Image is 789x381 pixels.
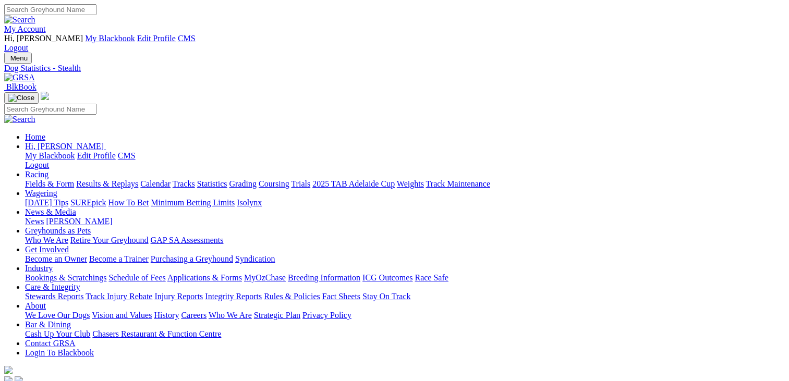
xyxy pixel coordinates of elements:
[397,179,424,188] a: Weights
[25,292,785,301] div: Care & Integrity
[4,82,37,91] a: BlkBook
[25,254,87,263] a: Become an Owner
[108,198,149,207] a: How To Bet
[167,273,242,282] a: Applications & Forms
[25,217,44,226] a: News
[25,236,785,245] div: Greyhounds as Pets
[4,64,785,73] a: Dog Statistics - Stealth
[25,151,785,170] div: Hi, [PERSON_NAME]
[4,104,96,115] input: Search
[25,189,57,198] a: Wagering
[151,254,233,263] a: Purchasing a Greyhound
[25,348,94,357] a: Login To Blackbook
[4,366,13,374] img: logo-grsa-white.png
[25,170,48,179] a: Racing
[362,273,412,282] a: ICG Outcomes
[25,132,45,141] a: Home
[25,329,90,338] a: Cash Up Your Club
[151,236,224,244] a: GAP SA Assessments
[25,207,76,216] a: News & Media
[10,54,28,62] span: Menu
[25,142,104,151] span: Hi, [PERSON_NAME]
[25,273,106,282] a: Bookings & Scratchings
[25,282,80,291] a: Care & Integrity
[235,254,275,263] a: Syndication
[25,292,83,301] a: Stewards Reports
[244,273,286,282] a: MyOzChase
[25,329,785,339] div: Bar & Dining
[178,34,196,43] a: CMS
[86,292,152,301] a: Track Injury Rebate
[25,161,49,169] a: Logout
[25,217,785,226] div: News & Media
[25,311,785,320] div: About
[254,311,300,319] a: Strategic Plan
[25,179,74,188] a: Fields & Form
[229,179,257,188] a: Grading
[41,92,49,100] img: logo-grsa-white.png
[4,34,83,43] span: Hi, [PERSON_NAME]
[25,254,785,264] div: Get Involved
[154,292,203,301] a: Injury Reports
[259,179,289,188] a: Coursing
[181,311,207,319] a: Careers
[4,92,39,104] button: Toggle navigation
[108,273,165,282] a: Schedule of Fees
[197,179,227,188] a: Statistics
[25,236,68,244] a: Who We Are
[426,179,490,188] a: Track Maintenance
[25,301,46,310] a: About
[362,292,410,301] a: Stay On Track
[154,311,179,319] a: History
[322,292,360,301] a: Fact Sheets
[4,4,96,15] input: Search
[25,198,785,207] div: Wagering
[6,82,37,91] span: BlkBook
[302,311,351,319] a: Privacy Policy
[92,311,152,319] a: Vision and Values
[25,179,785,189] div: Racing
[70,198,106,207] a: SUREpick
[137,34,176,43] a: Edit Profile
[4,73,35,82] img: GRSA
[25,273,785,282] div: Industry
[89,254,149,263] a: Become a Trainer
[4,43,28,52] a: Logout
[46,217,112,226] a: [PERSON_NAME]
[237,198,262,207] a: Isolynx
[25,311,90,319] a: We Love Our Dogs
[415,273,448,282] a: Race Safe
[25,226,91,235] a: Greyhounds as Pets
[92,329,221,338] a: Chasers Restaurant & Function Centre
[151,198,235,207] a: Minimum Betting Limits
[140,179,171,188] a: Calendar
[4,15,35,24] img: Search
[25,142,106,151] a: Hi, [PERSON_NAME]
[312,179,395,188] a: 2025 TAB Adelaide Cup
[77,151,116,160] a: Edit Profile
[70,236,149,244] a: Retire Your Greyhound
[25,198,68,207] a: [DATE] Tips
[205,292,262,301] a: Integrity Reports
[209,311,252,319] a: Who We Are
[25,245,69,254] a: Get Involved
[4,24,46,33] a: My Account
[25,320,71,329] a: Bar & Dining
[291,179,310,188] a: Trials
[118,151,136,160] a: CMS
[264,292,320,301] a: Rules & Policies
[25,339,75,348] a: Contact GRSA
[8,94,34,102] img: Close
[4,53,32,64] button: Toggle navigation
[25,151,75,160] a: My Blackbook
[173,179,195,188] a: Tracks
[288,273,360,282] a: Breeding Information
[4,115,35,124] img: Search
[4,34,785,53] div: My Account
[76,179,138,188] a: Results & Replays
[25,264,53,273] a: Industry
[85,34,135,43] a: My Blackbook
